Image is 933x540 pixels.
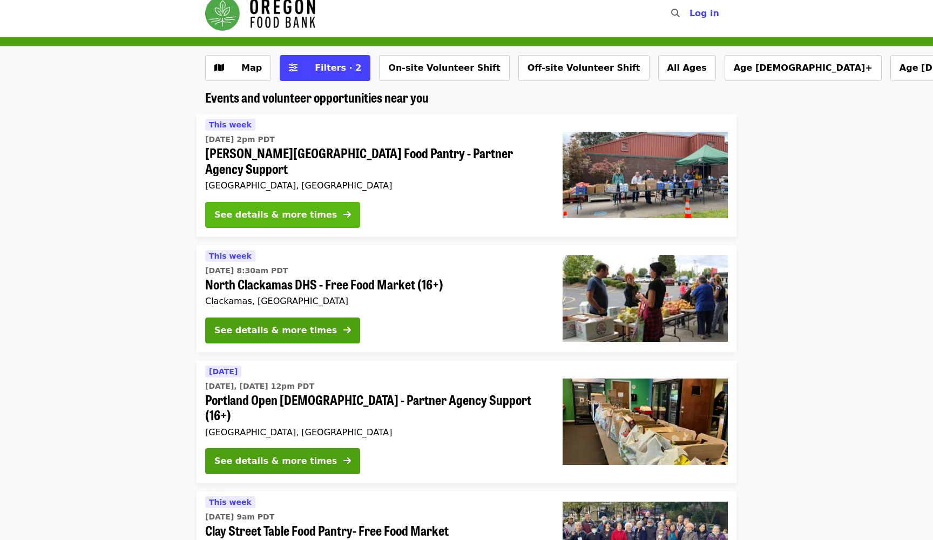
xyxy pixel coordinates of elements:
[343,210,351,220] i: arrow-right icon
[518,55,650,81] button: Off-site Volunteer Shift
[205,318,360,343] button: See details & more times
[725,55,882,81] button: Age [DEMOGRAPHIC_DATA]+
[214,455,337,468] div: See details & more times
[197,245,736,352] a: See details for "North Clackamas DHS - Free Food Market (16+)"
[205,87,429,106] span: Events and volunteer opportunities near you
[280,55,370,81] button: Filters (2 selected)
[686,1,695,26] input: Search
[205,134,275,145] time: [DATE] 2pm PDT
[315,63,361,73] span: Filters · 2
[214,208,337,221] div: See details & more times
[343,325,351,335] i: arrow-right icon
[205,145,545,177] span: [PERSON_NAME][GEOGRAPHIC_DATA] Food Pantry - Partner Agency Support
[205,276,545,292] span: North Clackamas DHS - Free Food Market (16+)
[209,252,252,260] span: This week
[197,361,736,483] a: See details for "Portland Open Bible - Partner Agency Support (16+)"
[205,296,545,306] div: Clackamas, [GEOGRAPHIC_DATA]
[205,381,314,392] time: [DATE], [DATE] 12pm PDT
[209,367,238,376] span: [DATE]
[205,392,545,423] span: Portland Open [DEMOGRAPHIC_DATA] - Partner Agency Support (16+)
[205,265,288,276] time: [DATE] 8:30am PDT
[205,427,545,437] div: [GEOGRAPHIC_DATA], [GEOGRAPHIC_DATA]
[379,55,509,81] button: On-site Volunteer Shift
[563,255,728,341] img: North Clackamas DHS - Free Food Market (16+) organized by Oregon Food Bank
[658,55,716,81] button: All Ages
[289,63,298,73] i: sliders-h icon
[209,120,252,129] span: This week
[205,55,271,81] button: Show map view
[671,8,680,18] i: search icon
[205,448,360,474] button: See details & more times
[563,132,728,218] img: Kelly Elementary School Food Pantry - Partner Agency Support organized by Oregon Food Bank
[209,498,252,507] span: This week
[689,8,719,18] span: Log in
[205,511,274,523] time: [DATE] 9am PDT
[197,114,736,237] a: See details for "Kelly Elementary School Food Pantry - Partner Agency Support"
[214,63,224,73] i: map icon
[343,456,351,466] i: arrow-right icon
[563,379,728,465] img: Portland Open Bible - Partner Agency Support (16+) organized by Oregon Food Bank
[205,180,545,191] div: [GEOGRAPHIC_DATA], [GEOGRAPHIC_DATA]
[214,324,337,337] div: See details & more times
[205,202,360,228] button: See details & more times
[241,63,262,73] span: Map
[681,3,728,24] button: Log in
[205,523,545,538] span: Clay Street Table Food Pantry- Free Food Market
